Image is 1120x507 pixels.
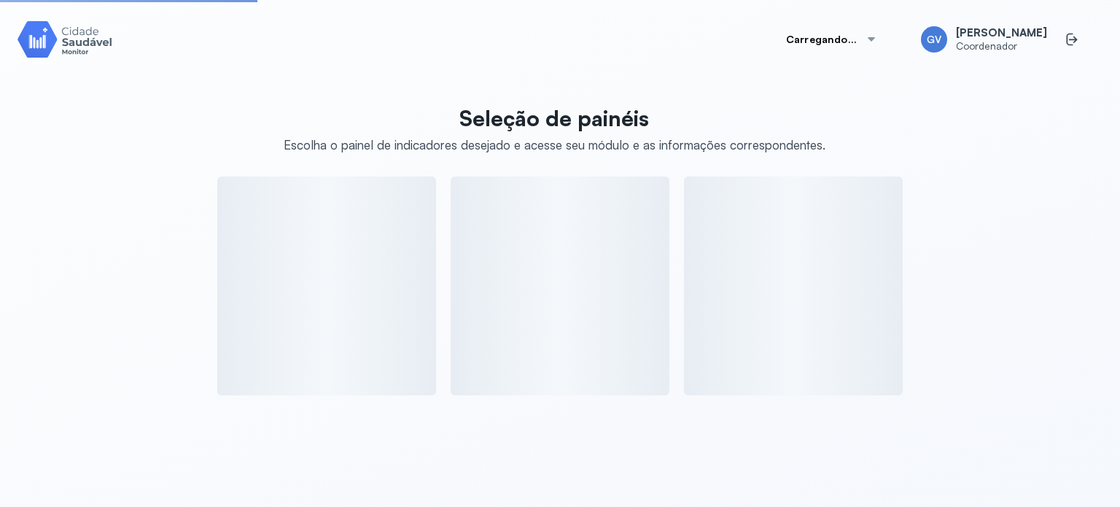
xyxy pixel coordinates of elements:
button: Carregando... [769,25,895,54]
p: Seleção de painéis [284,105,825,131]
span: GV [927,34,941,46]
span: [PERSON_NAME] [956,26,1047,40]
img: Logotipo do produto Monitor [17,18,112,60]
span: Coordenador [956,40,1047,53]
div: Escolha o painel de indicadores desejado e acesse seu módulo e as informações correspondentes. [284,137,825,152]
